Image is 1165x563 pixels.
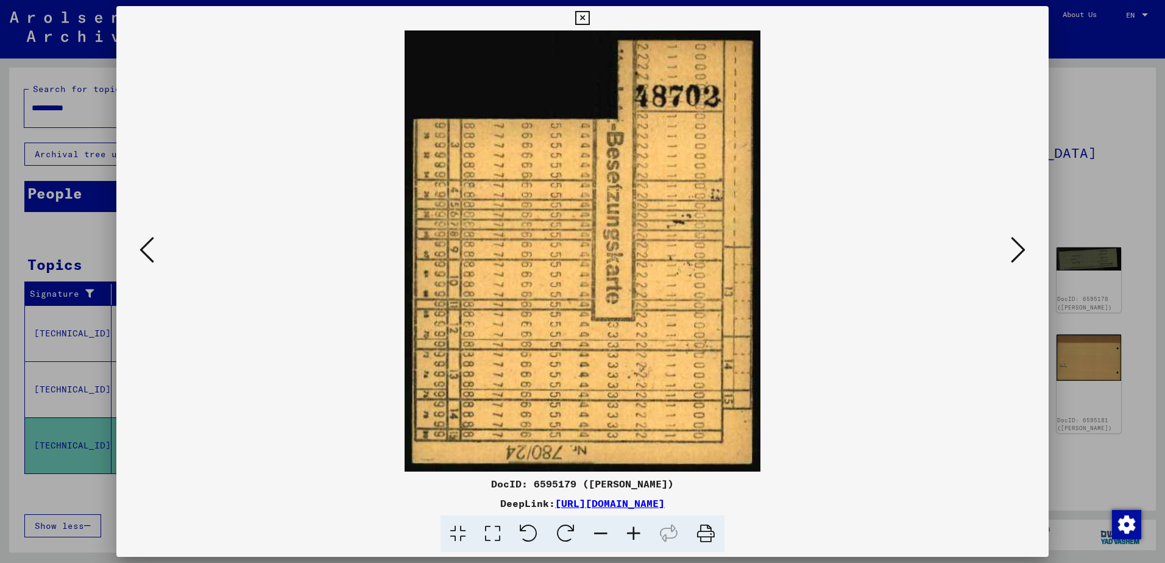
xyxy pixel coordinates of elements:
a: [URL][DOMAIN_NAME] [555,497,665,509]
div: Change consent [1111,509,1141,539]
img: 002.jpg [158,30,1007,472]
div: DocID: 6595179 ([PERSON_NAME]) [116,476,1049,491]
img: Change consent [1112,510,1141,539]
div: DeepLink: [116,496,1049,511]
